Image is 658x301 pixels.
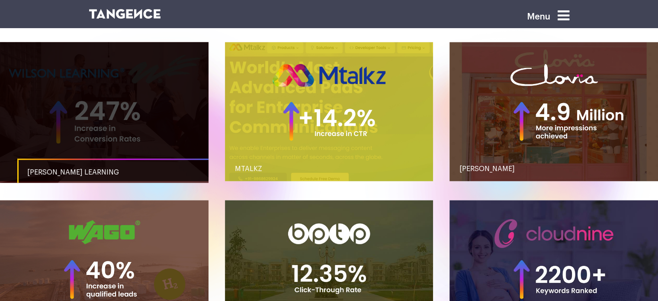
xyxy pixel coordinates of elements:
span: [PERSON_NAME] [459,165,515,172]
img: logo SVG [89,9,161,19]
a: [PERSON_NAME] LEARNING [17,159,226,186]
span: [PERSON_NAME] LEARNING [27,169,119,176]
button: [PERSON_NAME] [449,42,658,181]
button: MTALKZ [225,42,433,181]
span: MTALKZ [235,165,262,172]
a: [PERSON_NAME] [449,155,658,183]
a: MTALKZ [225,155,433,183]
